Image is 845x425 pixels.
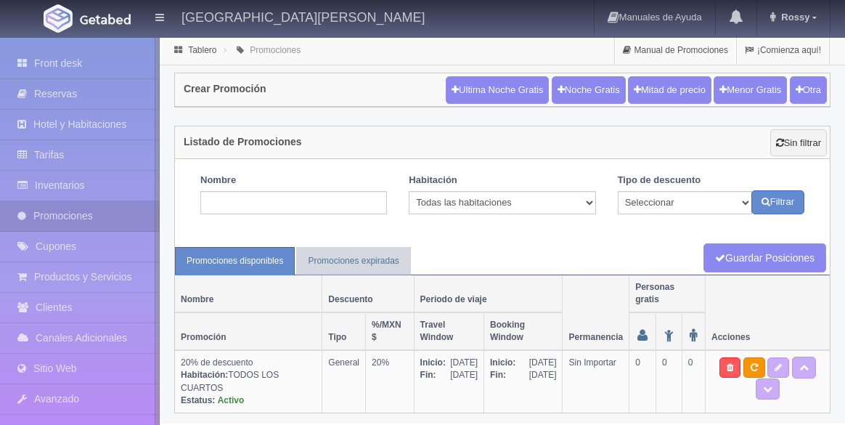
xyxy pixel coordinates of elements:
[250,45,301,55] a: Promociones
[777,12,809,23] span: Rossy
[218,395,245,405] b: Activo
[628,76,711,104] button: Mitad de precio
[714,76,787,104] button: Menor Gratis
[450,369,478,381] span: [DATE]
[366,350,415,413] td: 20%
[656,350,682,413] td: 0
[563,350,629,413] td: Sin Importar
[200,174,236,187] label: Nombre
[629,350,656,413] td: 0
[414,275,563,312] th: Periodo de viaje
[618,174,701,187] label: Tipo de descuento
[181,395,215,405] b: Estatus:
[175,312,322,350] th: Promoción
[184,137,302,147] h4: Listado de Promociones
[322,312,366,350] th: Tipo
[175,275,322,312] th: Nombre
[770,129,827,157] a: Sin filtrar
[80,14,131,25] img: Getabed
[188,45,216,55] a: Tablero
[322,350,366,413] td: General
[705,275,830,351] th: Acciones
[414,312,483,350] th: Travel Window
[552,76,626,104] button: Noche Gratis
[420,357,446,368] b: Inicio:
[751,190,804,214] button: Filtrar
[296,247,410,275] a: Promociones expiradas
[450,357,478,369] span: [DATE]
[737,36,829,65] a: ¡Comienza aquí!
[682,350,705,413] td: 0
[629,275,706,312] th: Personas gratis
[446,76,549,104] button: Ultima Noche Gratis
[529,357,557,369] span: [DATE]
[484,312,563,350] th: Booking Window
[490,370,506,380] b: Fin:
[529,369,557,381] span: [DATE]
[181,7,425,25] h4: [GEOGRAPHIC_DATA][PERSON_NAME]
[703,243,826,273] a: Guardar Posiciones
[490,357,515,368] b: Inicio:
[175,247,295,275] a: Promociones disponibles
[615,36,736,65] a: Manual de Promociones
[420,370,436,380] b: Fin:
[322,275,414,312] th: Descuento
[366,312,415,350] th: %/MXN $
[184,84,266,94] h4: Crear Promoción
[790,76,827,104] button: Otra
[409,174,457,187] label: Habitación
[44,4,73,33] img: Getabed
[175,350,322,413] td: 20% de descuento TODOS LOS CUARTOS
[181,370,228,380] b: Habitación:
[563,275,629,351] th: Permanencia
